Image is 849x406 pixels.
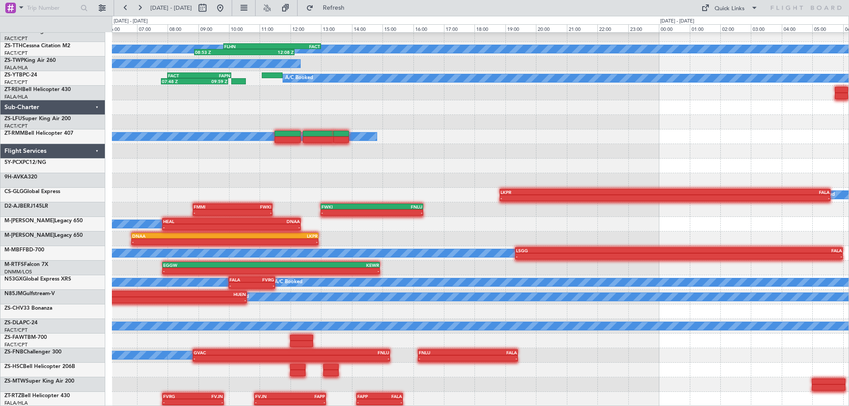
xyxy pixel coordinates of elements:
[271,268,379,273] div: -
[413,24,444,32] div: 16:00
[4,379,26,384] span: ZS-MTW
[4,131,73,136] a: ZT-RMMBell Helicopter 407
[357,394,379,399] div: FAPP
[4,349,61,355] a: ZS-FNBChallenger 300
[4,247,26,253] span: M-MBFF
[4,218,54,224] span: M-[PERSON_NAME]
[468,356,517,361] div: -
[4,291,23,296] span: N85JM
[4,43,23,49] span: ZS-TTH
[321,210,372,215] div: -
[150,4,192,12] span: [DATE] - [DATE]
[4,393,70,398] a: ZT-RTZBell Helicopter 430
[252,283,274,288] div: -
[193,394,223,399] div: FVJN
[162,79,195,84] div: 07:48 Z
[120,292,246,297] div: HUEN
[4,175,37,180] a: 9H-AVKA320
[4,262,24,267] span: M-RTFS
[4,218,83,224] a: M-[PERSON_NAME]Legacy 650
[357,399,379,405] div: -
[4,189,60,194] a: CS-GLGGlobal Express
[812,24,843,32] div: 05:00
[4,233,83,238] a: M-[PERSON_NAME]Legacy 650
[4,341,27,348] a: FACT/CPT
[229,277,252,282] div: FALA
[352,24,382,32] div: 14:00
[163,394,193,399] div: FVRG
[660,18,694,25] div: [DATE] - [DATE]
[137,24,168,32] div: 07:00
[4,94,28,100] a: FALA/HLA
[290,399,325,405] div: -
[163,262,271,268] div: EGGW
[291,24,321,32] div: 12:00
[224,44,272,49] div: FLHN
[4,277,23,282] span: N53GX
[120,297,246,303] div: -
[4,291,55,296] a: N85JMGulfstream-V
[372,204,422,209] div: FNLU
[194,210,233,215] div: -
[193,399,223,405] div: -
[720,24,751,32] div: 02:00
[271,262,379,268] div: KEWR
[4,72,37,78] a: ZS-YTBPC-24
[315,5,352,11] span: Refresh
[285,72,313,85] div: A/C Booked
[163,268,271,273] div: -
[4,131,25,136] span: ZT-RMM
[4,393,21,398] span: ZT-RTZ
[679,254,842,259] div: -
[782,24,812,32] div: 04:00
[255,399,290,405] div: -
[168,73,199,78] div: FACT
[132,233,225,239] div: DNAA
[4,123,27,129] a: FACT/CPT
[163,219,231,224] div: HEAL
[275,276,302,289] div: A/C Booked
[4,233,54,238] span: M-[PERSON_NAME]
[4,262,48,267] a: M-RTFSFalcon 7X
[4,269,32,275] a: DNMM/LOS
[225,233,317,239] div: LKPR
[4,58,24,63] span: ZS-TWP
[380,394,402,399] div: FALA
[255,394,290,399] div: FVJN
[4,87,22,92] span: ZT-REH
[229,24,260,32] div: 10:00
[516,254,679,259] div: -
[4,189,23,194] span: CS-GLG
[291,356,389,361] div: -
[4,175,24,180] span: 9H-AVK
[501,195,665,201] div: -
[4,277,71,282] a: N53GXGlobal Express XRS
[4,58,56,63] a: ZS-TWPKing Air 260
[291,350,389,355] div: FNLU
[4,116,71,121] a: ZS-LFUSuper King Air 200
[4,79,27,86] a: FACT/CPT
[659,24,689,32] div: 00:00
[501,190,665,195] div: LKPR
[690,24,720,32] div: 01:00
[229,283,252,288] div: -
[380,399,402,405] div: -
[4,87,71,92] a: ZT-REHBell Helicopter 430
[4,116,22,121] span: ZS-LFU
[272,44,320,49] div: FACT
[4,72,23,78] span: ZS-YTB
[163,224,231,230] div: -
[597,24,628,32] div: 22:00
[4,204,23,209] span: D2-AJB
[199,73,231,78] div: FAPN
[4,65,28,71] a: FALA/HLA
[231,224,299,230] div: -
[233,210,272,215] div: -
[231,219,299,224] div: DNAA
[252,277,274,282] div: FVRG
[516,248,679,253] div: LSGG
[4,335,24,340] span: ZS-FAW
[419,356,468,361] div: -
[679,248,842,253] div: FALA
[321,24,352,32] div: 13:00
